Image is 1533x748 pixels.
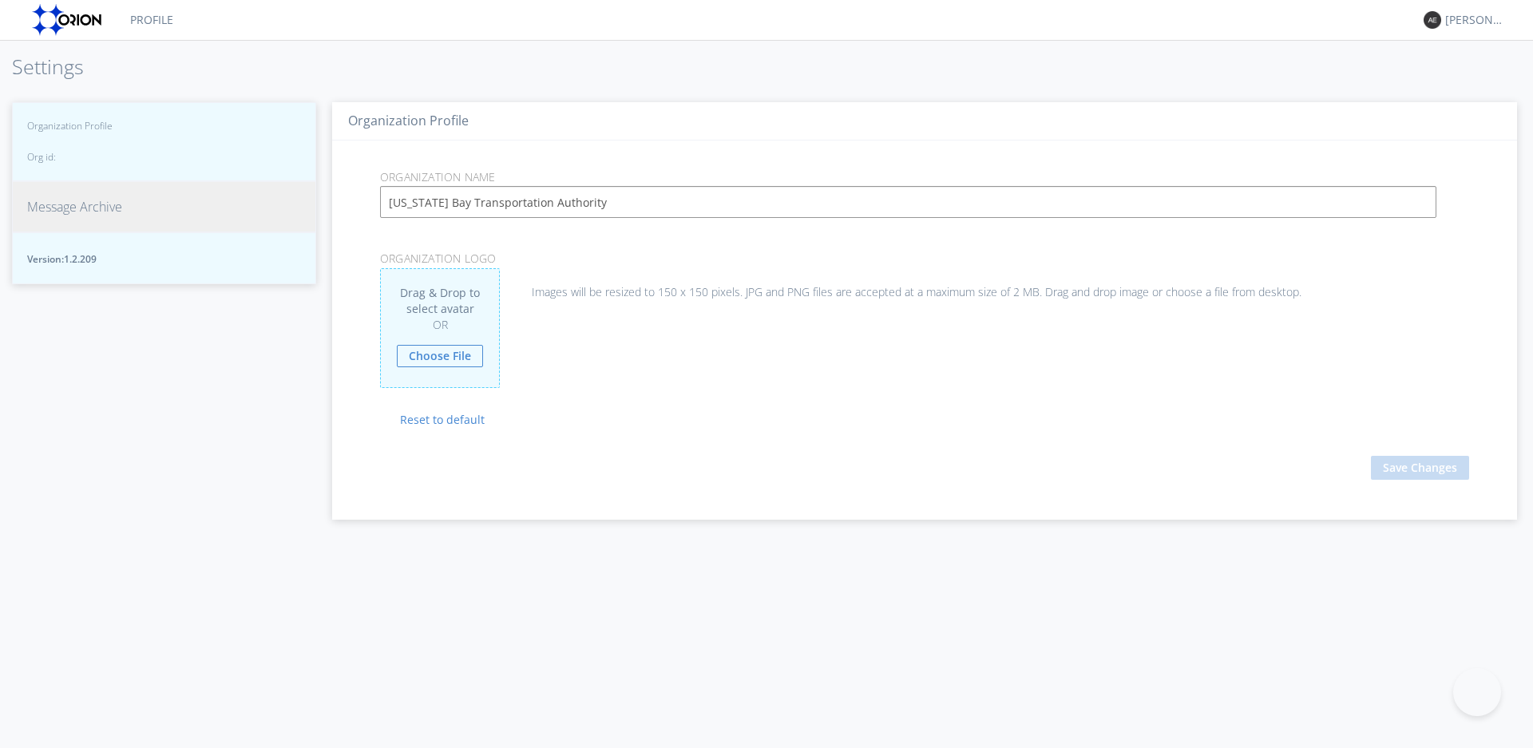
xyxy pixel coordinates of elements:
button: Save Changes [1371,456,1469,480]
div: OR [397,317,483,333]
img: orion-labs-logo.svg [32,4,106,36]
p: Organization Name [368,168,1481,186]
button: Organization ProfileOrg id: [12,102,316,181]
div: Images will be resized to 150 x 150 pixels. JPG and PNG files are accepted at a maximum size of 2... [380,268,1469,300]
button: Version:1.2.209 [12,232,316,284]
h3: Organization Profile [348,114,1501,129]
button: Message Archive [12,181,316,233]
div: [PERSON_NAME] [1445,12,1505,28]
input: Enter Organization Name [380,186,1436,218]
img: 373638.png [1424,11,1441,29]
a: Choose File [397,345,483,367]
span: Message Archive [27,198,122,216]
span: Organization Profile [27,119,113,133]
div: Drag & Drop to select avatar [380,268,500,388]
p: Organization Logo [368,250,1481,267]
span: Org id: [27,150,113,164]
span: Version: 1.2.209 [27,252,301,266]
iframe: Toggle Customer Support [1453,668,1501,716]
a: Reset to default [380,412,485,427]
